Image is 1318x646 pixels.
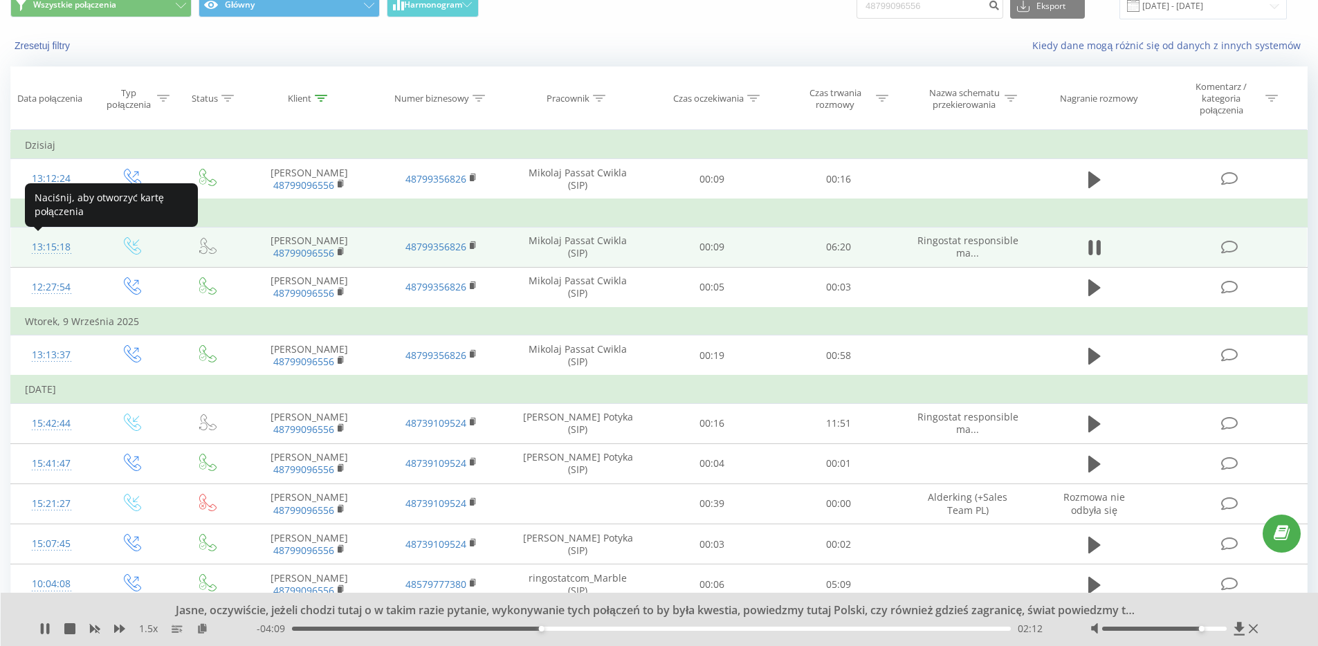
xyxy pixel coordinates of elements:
a: 48799096556 [273,584,334,597]
td: [PERSON_NAME] [244,443,375,483]
div: 15:42:44 [25,410,78,437]
td: 00:58 [776,335,902,376]
div: Klient [288,93,311,104]
a: 48799356826 [405,349,466,362]
td: 00:09 [649,227,776,267]
a: 48799356826 [405,280,466,293]
div: Czas oczekiwania [673,93,744,104]
div: Accessibility label [1199,626,1205,631]
td: 00:16 [649,403,776,443]
span: - 04:09 [257,622,292,636]
td: 00:05 [649,267,776,308]
td: [PERSON_NAME] Potyka (SIP) [507,403,649,443]
td: [PERSON_NAME] [244,483,375,524]
div: 15:41:47 [25,450,78,477]
a: 48799096556 [273,504,334,517]
td: [PERSON_NAME] [244,524,375,564]
a: 48799096556 [273,423,334,436]
div: Jasne, oczywiście, jeżeli chodzi tutaj o w takim razie pytanie, wykonywanie tych połączeń to by b... [162,603,1139,618]
div: 13:15:18 [25,234,78,261]
div: Nagranie rozmowy [1060,93,1138,104]
a: 48799356826 [405,240,466,253]
div: Accessibility label [538,626,544,631]
td: 00:01 [776,443,902,483]
td: Dzisiaj [11,131,1308,159]
div: Komentarz / kategoria połączenia [1181,81,1262,116]
td: Wczoraj [11,199,1308,227]
td: Alderking (+Sales Team PL) [901,483,1033,524]
div: Naciśnij, aby otworzyć kartę połączenia [25,183,198,227]
a: 48579777380 [405,578,466,591]
a: 48739109524 [405,416,466,430]
div: Typ połączenia [104,87,153,111]
td: [PERSON_NAME] [244,403,375,443]
a: 48799096556 [273,355,334,368]
td: Mikolaj Passat Cwikla (SIP) [507,267,649,308]
button: Zresetuj filtry [10,39,77,52]
div: 15:07:45 [25,530,78,557]
span: Ringostat responsible ma... [917,234,1018,259]
a: 48799096556 [273,544,334,557]
td: 00:16 [776,159,902,200]
td: 00:00 [776,483,902,524]
a: 48799356826 [405,172,466,185]
div: Nazwa schematu przekierowania [927,87,1001,111]
td: Mikolaj Passat Cwikla (SIP) [507,159,649,200]
td: 05:09 [776,564,902,605]
div: 12:27:54 [25,274,78,301]
td: Wtorek, 9 Września 2025 [11,308,1308,335]
td: [PERSON_NAME] Potyka (SIP) [507,524,649,564]
span: Rozmowa nie odbyła się [1063,490,1125,516]
td: [PERSON_NAME] Potyka (SIP) [507,443,649,483]
div: Data połączenia [17,93,82,104]
div: Numer biznesowy [394,93,469,104]
td: 00:03 [776,267,902,308]
td: [PERSON_NAME] [244,159,375,200]
a: 48739109524 [405,497,466,510]
div: 13:13:37 [25,342,78,369]
a: Kiedy dane mogą różnić się od danych z innych systemów [1032,39,1308,52]
td: 00:19 [649,335,776,376]
td: [PERSON_NAME] [244,335,375,376]
a: 48799096556 [273,463,334,476]
div: 15:21:27 [25,490,78,517]
td: 11:51 [776,403,902,443]
td: 06:20 [776,227,902,267]
div: 13:12:24 [25,165,78,192]
div: 10:04:08 [25,571,78,598]
td: ringostatcom_Marble (SIP) [507,564,649,605]
div: Status [192,93,218,104]
td: 00:02 [776,524,902,564]
a: 48799096556 [273,246,334,259]
td: Mikolaj Passat Cwikla (SIP) [507,335,649,376]
a: 48799096556 [273,286,334,299]
span: 02:12 [1018,622,1043,636]
td: Mikolaj Passat Cwikla (SIP) [507,227,649,267]
td: 00:39 [649,483,776,524]
td: [PERSON_NAME] [244,267,375,308]
div: Pracownik [547,93,589,104]
span: 1.5 x [139,622,158,636]
a: 48739109524 [405,456,466,470]
td: 00:03 [649,524,776,564]
td: 00:06 [649,564,776,605]
div: Czas trwania rozmowy [798,87,872,111]
td: [DATE] [11,376,1308,403]
td: 00:04 [649,443,776,483]
td: 00:09 [649,159,776,200]
span: Ringostat responsible ma... [917,410,1018,436]
a: 48739109524 [405,537,466,551]
td: [PERSON_NAME] [244,564,375,605]
a: 48799096556 [273,178,334,192]
td: [PERSON_NAME] [244,227,375,267]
